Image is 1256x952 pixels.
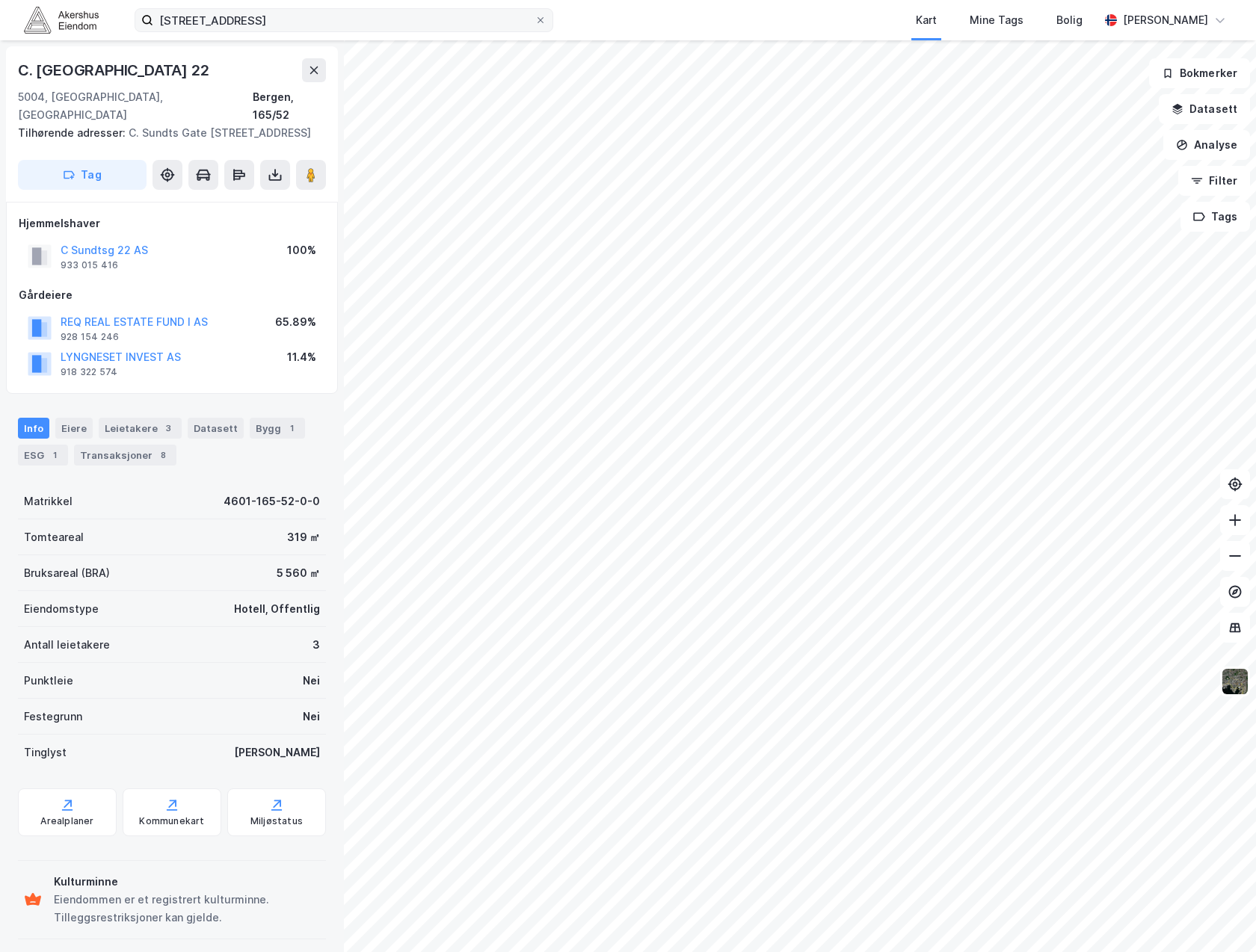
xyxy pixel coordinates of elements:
div: Nei [303,708,320,726]
div: 928 154 246 [61,331,119,343]
div: Kart [916,11,937,29]
div: 3 [313,636,320,654]
div: Tinglyst [24,744,67,761]
div: Hotell, Offentlig [234,600,320,618]
img: akershus-eiendom-logo.9091f326c980b4bce74ccdd9f866810c.svg [24,7,99,33]
div: 3 [161,421,176,436]
div: Arealplaner [40,815,93,827]
span: Tilhørende adresser: [18,126,129,139]
input: Søk på adresse, matrikkel, gårdeiere, leietakere eller personer [153,9,535,31]
div: ESG [18,445,68,466]
div: Bygg [250,418,305,439]
div: 8 [156,448,170,463]
div: 4601-165-52-0-0 [224,492,320,510]
button: Tag [18,160,147,190]
div: Bergen, 165/52 [253,88,326,124]
div: 65.89% [275,313,316,331]
button: Datasett [1159,94,1250,124]
div: 918 322 574 [61,366,117,378]
div: Datasett [188,418,244,439]
div: Hjemmelshaver [19,214,325,232]
div: Gårdeiere [19,286,325,304]
div: [PERSON_NAME] [234,744,320,761]
div: [PERSON_NAME] [1123,11,1208,29]
div: Tomteareal [24,528,84,546]
button: Bokmerker [1149,58,1250,88]
div: 319 ㎡ [287,528,320,546]
div: Nei [303,672,320,690]
div: Bruksareal (BRA) [24,564,110,582]
div: Matrikkel [24,492,73,510]
div: Eiendomstype [24,600,99,618]
button: Analyse [1163,130,1250,160]
div: Festegrunn [24,708,82,726]
div: Eiendommen er et registrert kulturminne. Tilleggsrestriksjoner kan gjelde. [54,891,320,927]
div: Antall leietakere [24,636,110,654]
div: 5 560 ㎡ [277,564,320,582]
div: Mine Tags [970,11,1023,29]
div: Kulturminne [54,873,320,891]
div: 11.4% [287,348,316,366]
div: Bolig [1056,11,1083,29]
div: Kommunekart [139,815,204,827]
div: Info [18,418,49,439]
div: C. Sundts Gate [STREET_ADDRESS] [18,124,314,142]
div: 1 [47,448,62,463]
div: Kontrollprogram for chat [1181,880,1256,952]
button: Tags [1180,202,1250,232]
div: C. [GEOGRAPHIC_DATA] 22 [18,58,212,82]
div: 1 [284,421,299,436]
div: Leietakere [99,418,182,439]
img: 9k= [1221,667,1249,696]
div: Miljøstatus [250,815,303,827]
button: Filter [1178,166,1250,196]
div: Transaksjoner [74,445,176,466]
div: Eiere [55,418,93,439]
div: Punktleie [24,672,73,690]
iframe: Chat Widget [1181,880,1256,952]
div: 933 015 416 [61,259,118,271]
div: 5004, [GEOGRAPHIC_DATA], [GEOGRAPHIC_DATA] [18,88,253,124]
div: 100% [287,241,316,259]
